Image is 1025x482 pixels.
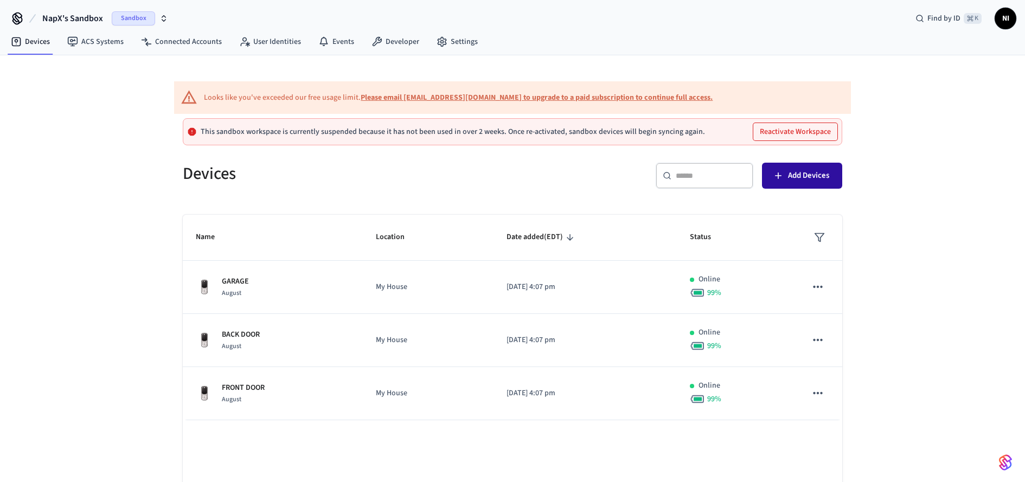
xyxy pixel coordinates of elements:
[999,454,1012,471] img: SeamLogoGradient.69752ec5.svg
[376,388,481,399] p: My House
[996,9,1015,28] span: NI
[204,92,713,104] div: Looks like you've exceeded our free usage limit.
[507,388,664,399] p: [DATE] 4:07 pm
[42,12,103,25] span: NapX's Sandbox
[183,163,506,185] h5: Devices
[59,32,132,52] a: ACS Systems
[222,342,241,351] span: August
[376,229,419,246] span: Location
[699,380,720,391] p: Online
[310,32,363,52] a: Events
[222,288,241,298] span: August
[707,394,721,404] span: 99 %
[762,163,842,189] button: Add Devices
[995,8,1016,29] button: NI
[222,276,249,287] p: GARAGE
[361,92,713,103] a: Please email [EMAIL_ADDRESS][DOMAIN_NAME] to upgrade to a paid subscription to continue full access.
[376,281,481,293] p: My House
[183,215,842,420] table: sticky table
[132,32,230,52] a: Connected Accounts
[507,229,577,246] span: Date added(EDT)
[699,327,720,338] p: Online
[690,229,725,246] span: Status
[222,382,265,394] p: FRONT DOOR
[964,13,982,24] span: ⌘ K
[376,335,481,346] p: My House
[196,279,213,296] img: Yale Assure Touchscreen Wifi Smart Lock, Satin Nickel, Front
[507,281,664,293] p: [DATE] 4:07 pm
[699,274,720,285] p: Online
[707,340,721,351] span: 99 %
[707,287,721,298] span: 99 %
[196,229,229,246] span: Name
[907,9,990,28] div: Find by ID⌘ K
[428,32,486,52] a: Settings
[753,123,837,140] button: Reactivate Workspace
[363,32,428,52] a: Developer
[222,329,260,340] p: BACK DOOR
[788,169,829,183] span: Add Devices
[196,332,213,349] img: Yale Assure Touchscreen Wifi Smart Lock, Satin Nickel, Front
[2,32,59,52] a: Devices
[222,395,241,404] span: August
[196,385,213,402] img: Yale Assure Touchscreen Wifi Smart Lock, Satin Nickel, Front
[230,32,310,52] a: User Identities
[507,335,664,346] p: [DATE] 4:07 pm
[927,13,960,24] span: Find by ID
[201,127,705,136] p: This sandbox workspace is currently suspended because it has not been used in over 2 weeks. Once ...
[112,11,155,25] span: Sandbox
